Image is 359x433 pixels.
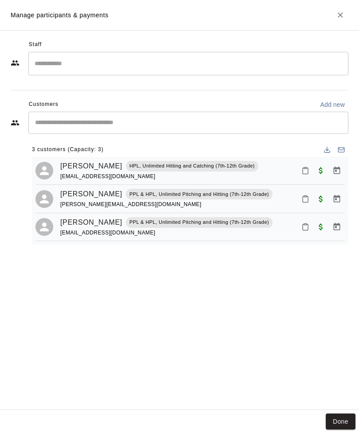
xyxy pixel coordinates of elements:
[334,143,348,157] button: Email participants
[28,112,348,134] div: Start typing to search customers...
[316,98,348,112] button: Add new
[329,191,345,207] button: Manage bookings & payment
[11,11,109,20] p: Manage participants & payments
[332,7,348,23] button: Close
[35,190,53,208] div: JT Ritchie
[129,218,269,226] p: PPL & HPL, Unlimited Pitching and Hitting (7th-12th Grade)
[129,162,255,170] p: HPL, Unlimited Hitting and Catching (7th-12th Grade)
[35,162,53,179] div: Cole Jarnagin
[313,222,329,230] span: Paid with Credit
[60,230,156,236] span: [EMAIL_ADDRESS][DOMAIN_NAME]
[29,98,59,112] span: Customers
[129,191,269,198] p: PPL & HPL, Unlimited Pitching and Hitting (7th-12th Grade)
[32,143,104,157] span: 3 customers (Capacity: 3)
[11,59,20,67] svg: Staff
[60,173,156,179] span: [EMAIL_ADDRESS][DOMAIN_NAME]
[60,217,122,228] a: [PERSON_NAME]
[329,219,345,235] button: Manage bookings & payment
[298,191,313,207] button: Mark attendance
[11,118,20,127] svg: Customers
[313,195,329,202] span: Paid with Credit
[35,218,53,236] div: Kyler Claunch
[320,143,334,157] button: Download list
[29,38,42,52] span: Staff
[60,201,201,207] span: [PERSON_NAME][EMAIL_ADDRESS][DOMAIN_NAME]
[298,219,313,234] button: Mark attendance
[326,413,355,430] button: Done
[329,163,345,179] button: Manage bookings & payment
[60,188,122,200] a: [PERSON_NAME]
[313,166,329,174] span: Waived payment
[60,160,122,172] a: [PERSON_NAME]
[298,163,313,178] button: Mark attendance
[28,52,348,75] div: Search staff
[320,100,345,109] p: Add new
